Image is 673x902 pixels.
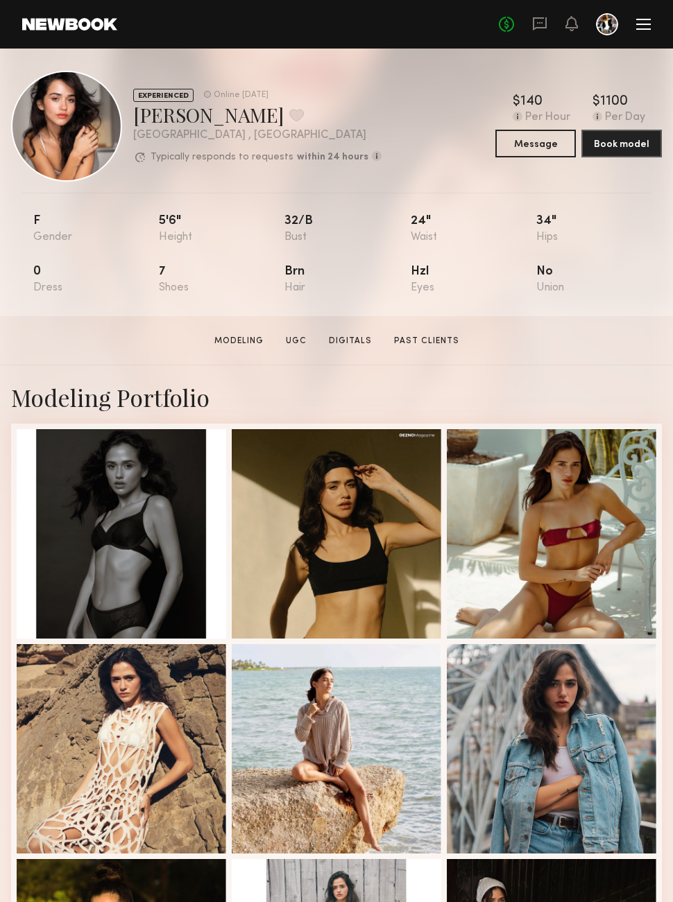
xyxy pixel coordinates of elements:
div: Per Day [605,112,645,124]
div: EXPERIENCED [133,89,194,102]
div: Per Hour [525,112,570,124]
a: Modeling [209,335,269,347]
div: 1100 [600,95,628,109]
div: 0 [33,266,159,294]
div: 24" [411,215,536,243]
div: Modeling Portfolio [11,382,662,413]
div: $ [513,95,520,109]
a: UGC [280,335,312,347]
div: Brn [284,266,410,294]
div: $ [593,95,600,109]
button: Message [495,130,576,157]
div: 7 [159,266,284,294]
div: No [536,266,662,294]
div: [GEOGRAPHIC_DATA] , [GEOGRAPHIC_DATA] [133,130,382,141]
a: Past Clients [389,335,465,347]
div: F [33,215,159,243]
div: 140 [520,95,543,109]
div: Online [DATE] [214,91,269,100]
div: 5'6" [159,215,284,243]
a: Digitals [323,335,377,347]
div: 32/b [284,215,410,243]
div: [PERSON_NAME] [133,102,382,128]
p: Typically responds to requests [151,153,293,162]
div: 34" [536,215,662,243]
button: Book model [581,130,662,157]
b: within 24 hours [297,153,368,162]
div: Hzl [411,266,536,294]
